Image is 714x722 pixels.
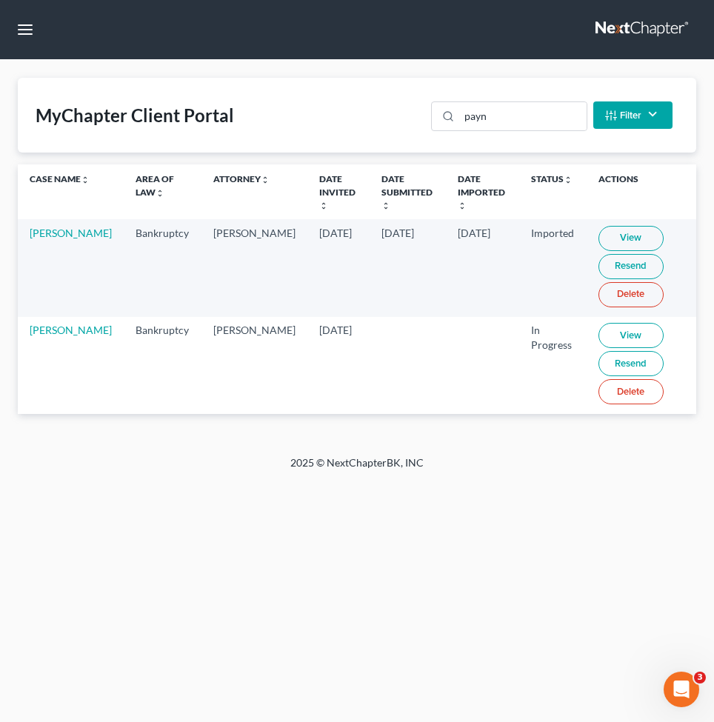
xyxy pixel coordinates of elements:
[124,317,201,414] td: Bankruptcy
[531,173,573,184] a: Statusunfold_more
[598,323,664,348] a: View
[136,173,174,197] a: Area of Lawunfold_more
[564,176,573,184] i: unfold_more
[30,227,112,239] a: [PERSON_NAME]
[201,219,307,316] td: [PERSON_NAME]
[124,219,201,316] td: Bankruptcy
[213,173,270,184] a: Attorneyunfold_more
[36,104,234,127] div: MyChapter Client Portal
[598,254,664,279] a: Resend
[319,324,352,336] span: [DATE]
[598,351,664,376] a: Resend
[598,379,664,404] a: Delete
[598,282,664,307] a: Delete
[381,227,414,239] span: [DATE]
[90,455,624,482] div: 2025 © NextChapterBK, INC
[261,176,270,184] i: unfold_more
[519,219,587,316] td: Imported
[664,672,699,707] iframe: Intercom live chat
[381,173,433,210] a: Date Submittedunfold_more
[593,101,673,129] button: Filter
[598,226,664,251] a: View
[30,324,112,336] a: [PERSON_NAME]
[458,227,490,239] span: [DATE]
[459,102,586,130] input: Search...
[81,176,90,184] i: unfold_more
[694,672,706,683] span: 3
[519,317,587,414] td: In Progress
[30,173,90,184] a: Case Nameunfold_more
[587,164,696,219] th: Actions
[381,201,390,210] i: unfold_more
[458,201,467,210] i: unfold_more
[458,173,505,210] a: Date Importedunfold_more
[201,317,307,414] td: [PERSON_NAME]
[319,227,352,239] span: [DATE]
[319,173,356,210] a: Date Invitedunfold_more
[156,189,164,198] i: unfold_more
[319,201,328,210] i: unfold_more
